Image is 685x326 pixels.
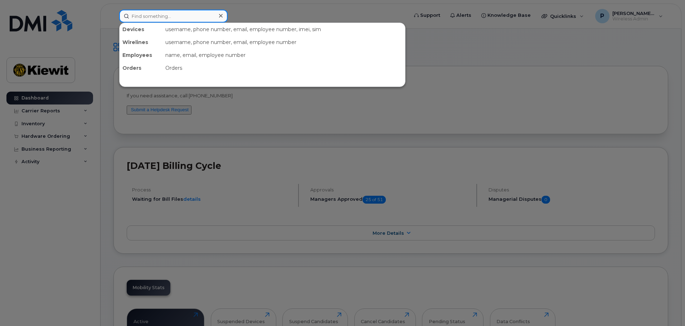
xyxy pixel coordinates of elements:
[120,36,162,49] div: Wirelines
[162,49,405,62] div: name, email, employee number
[120,23,162,36] div: Devices
[162,36,405,49] div: username, phone number, email, employee number
[120,49,162,62] div: Employees
[162,62,405,74] div: Orders
[654,295,680,321] iframe: Messenger Launcher
[162,23,405,36] div: username, phone number, email, employee number, imei, sim
[120,62,162,74] div: Orders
